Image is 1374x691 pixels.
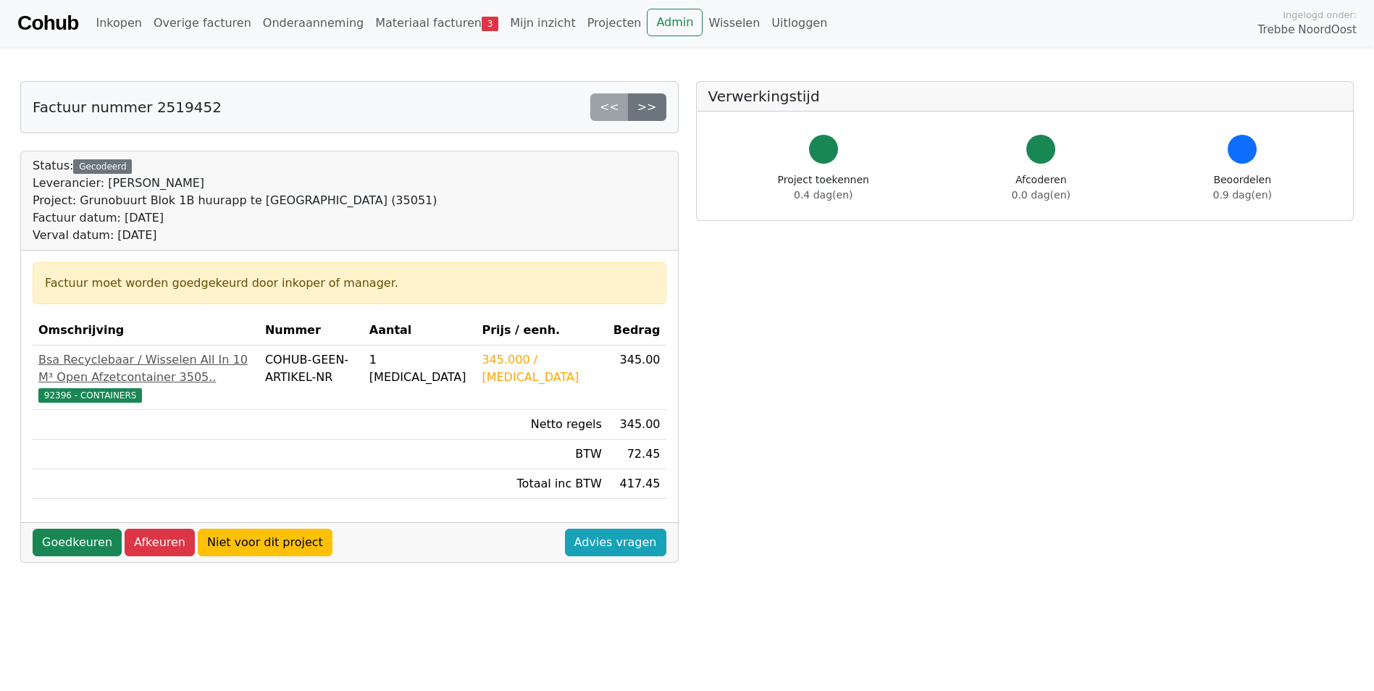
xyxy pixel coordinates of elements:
[565,529,666,556] a: Advies vragen
[476,440,607,469] td: BTW
[33,316,259,345] th: Omschrijving
[259,316,364,345] th: Nummer
[482,351,601,386] div: 345.000 / [MEDICAL_DATA]
[778,172,869,203] div: Project toekennen
[608,440,666,469] td: 72.45
[148,9,257,38] a: Overige facturen
[259,345,364,410] td: COHUB-GEEN-ARTIKEL-NR
[708,88,1342,105] h5: Verwerkingstijd
[33,192,437,209] div: Project: Grunobuurt Blok 1B huurapp te [GEOGRAPHIC_DATA] (35051)
[703,9,766,38] a: Wisselen
[17,6,78,41] a: Cohub
[33,529,122,556] a: Goedkeuren
[504,9,582,38] a: Mijn inzicht
[608,410,666,440] td: 345.00
[647,9,703,36] a: Admin
[33,175,437,192] div: Leverancier: [PERSON_NAME]
[38,351,254,386] div: Bsa Recyclebaar / Wisselen All In 10 M³ Open Afzetcontainer 3505..
[38,351,254,403] a: Bsa Recyclebaar / Wisselen All In 10 M³ Open Afzetcontainer 3505..92396 - CONTAINERS
[476,316,607,345] th: Prijs / eenh.
[33,99,222,116] h5: Factuur nummer 2519452
[364,316,477,345] th: Aantal
[90,9,147,38] a: Inkopen
[257,9,369,38] a: Onderaanneming
[73,159,132,174] div: Gecodeerd
[38,388,142,403] span: 92396 - CONTAINERS
[33,157,437,244] div: Status:
[1213,172,1272,203] div: Beoordelen
[198,529,332,556] a: Niet voor dit project
[608,316,666,345] th: Bedrag
[608,469,666,499] td: 417.45
[1283,8,1357,22] span: Ingelogd onder:
[1012,172,1071,203] div: Afcoderen
[476,469,607,499] td: Totaal inc BTW
[628,93,666,121] a: >>
[794,189,853,201] span: 0.4 dag(en)
[582,9,648,38] a: Projecten
[369,351,471,386] div: 1 [MEDICAL_DATA]
[1213,189,1272,201] span: 0.9 dag(en)
[1258,22,1357,38] span: Trebbe NoordOost
[608,345,666,410] td: 345.00
[369,9,504,38] a: Materiaal facturen3
[33,227,437,244] div: Verval datum: [DATE]
[1012,189,1071,201] span: 0.0 dag(en)
[476,410,607,440] td: Netto regels
[766,9,833,38] a: Uitloggen
[482,17,498,31] span: 3
[45,275,654,292] div: Factuur moet worden goedgekeurd door inkoper of manager.
[125,529,195,556] a: Afkeuren
[33,209,437,227] div: Factuur datum: [DATE]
